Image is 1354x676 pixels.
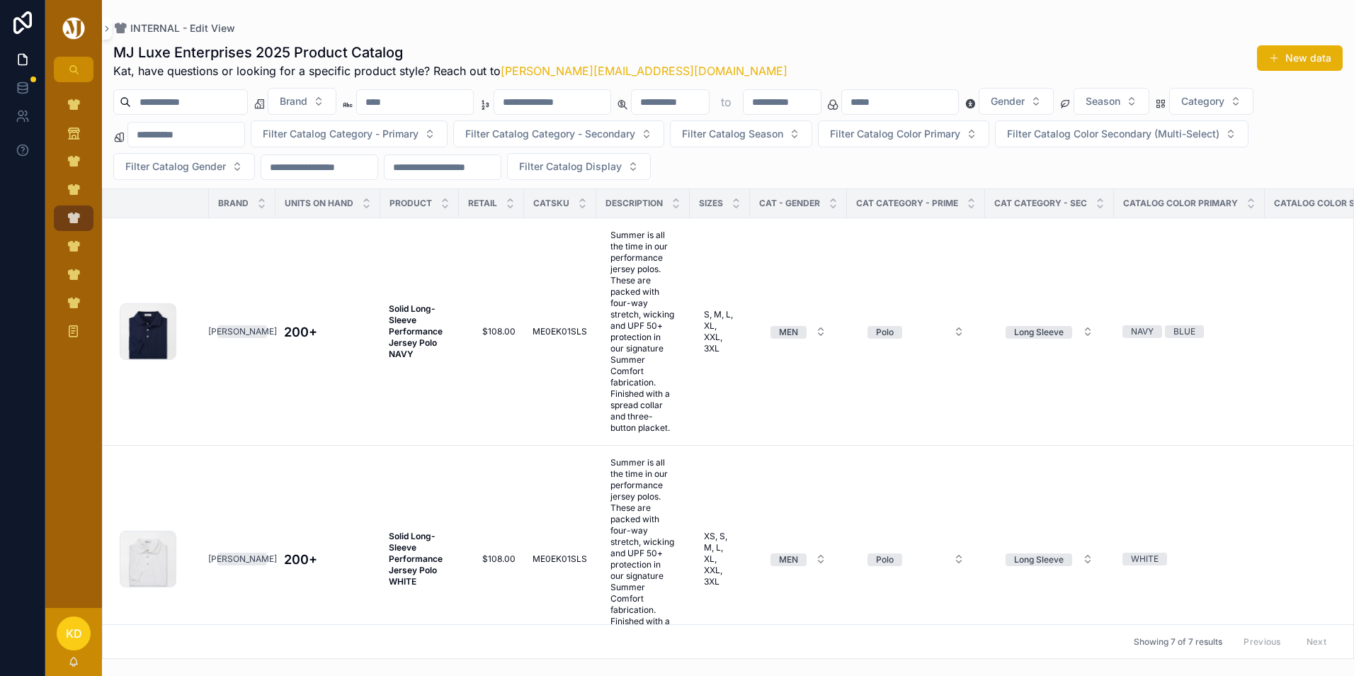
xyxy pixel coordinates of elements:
div: [PERSON_NAME] [208,553,277,565]
a: Select Button [758,546,838,573]
a: 200+ [284,322,372,342]
button: Select Button [670,120,812,147]
a: 200+ [284,550,372,569]
span: CATSKU [533,198,569,209]
div: MEN [779,553,798,566]
a: Summer is all the time in our performance jersey polos. These are packed with four-way stretch, w... [605,451,681,667]
button: Select Button [1074,88,1149,115]
button: Select Button [507,153,651,180]
button: Select Button [268,88,336,115]
a: WHITE [1122,553,1256,565]
img: App logo [60,17,87,40]
a: Select Button [994,546,1105,573]
span: Gender [991,94,1025,108]
a: ME0EK01SLS [533,326,588,337]
span: CAT - GENDER [759,198,820,209]
span: Summer is all the time in our performance jersey polos. These are packed with four-way stretch, w... [610,457,676,661]
span: Units On Hand [285,198,353,209]
span: Kat, have questions or looking for a specific product style? Reach out to [113,62,787,79]
div: MEN [779,326,798,339]
strong: Solid Long-Sleeve Performance Jersey Polo NAVY [389,303,445,359]
p: to [721,94,732,111]
button: Select Button [979,88,1054,115]
a: Solid Long-Sleeve Performance Jersey Polo WHITE [389,531,450,587]
span: Filter Catalog Category - Secondary [465,127,635,141]
span: SIZES [699,198,723,209]
button: New data [1257,45,1343,71]
div: scrollable content [45,82,102,363]
span: ME0EK01SLS [533,326,587,337]
button: Select Button [856,546,976,572]
button: Select Button [113,153,255,180]
a: Select Button [855,546,977,573]
div: WHITE [1131,553,1159,565]
span: Showing 7 of 7 results [1134,636,1222,648]
span: Filter Catalog Color Secondary (Multi-Select) [1007,127,1219,141]
span: ME0EK01SLS [533,553,587,565]
div: Polo [876,326,894,339]
span: INTERNAL - Edit View [130,21,235,35]
span: Description [605,198,663,209]
div: Polo [876,553,894,566]
a: Select Button [994,318,1105,345]
span: Retail [468,198,497,209]
button: Select Button [856,319,976,344]
a: $108.00 [467,553,516,565]
span: Filter Catalog Gender [125,159,226,174]
button: Select Button [1169,88,1253,115]
button: Select Button [759,546,838,572]
span: CAT CATEGORY - SEC [994,198,1087,209]
button: Select Button [994,319,1105,344]
h1: MJ Luxe Enterprises 2025 Product Catalog [113,43,787,62]
span: Catalog Color Primary [1123,198,1238,209]
a: Summer is all the time in our performance jersey polos. These are packed with four-way stretch, w... [605,224,681,439]
button: Select Button [994,546,1105,572]
button: Select Button [818,120,989,147]
a: [PERSON_NAME][EMAIL_ADDRESS][DOMAIN_NAME] [501,64,787,78]
button: Unselect LONG_SLEEVE [1006,325,1072,339]
span: Filter Catalog Category - Primary [263,127,419,141]
button: Unselect POLO [867,325,902,339]
span: Brand [280,94,307,108]
div: Long Sleeve [1014,553,1064,566]
span: Filter Catalog Season [682,127,783,141]
div: [PERSON_NAME] [208,325,277,338]
a: Select Button [855,318,977,345]
span: Category [1181,94,1224,108]
a: Select Button [758,318,838,345]
a: S, M, L, XL, XXL, 3XL [698,303,741,360]
a: NAVYBLUE [1122,325,1256,338]
div: BLUE [1173,325,1195,338]
a: [PERSON_NAME] [217,553,267,565]
span: S, M, L, XL, XXL, 3XL [704,309,736,354]
a: ME0EK01SLS [533,553,588,565]
div: NAVY [1131,325,1154,338]
span: XS, S, M, L, XL, XXL, 3XL [704,531,736,587]
span: CAT CATEGORY - PRIME [856,198,958,209]
span: Season [1086,94,1120,108]
a: $108.00 [467,326,516,337]
button: Select Button [251,120,448,147]
a: Solid Long-Sleeve Performance Jersey Polo NAVY [389,303,450,360]
a: [PERSON_NAME] [217,325,267,338]
div: Long Sleeve [1014,326,1064,339]
span: Product [389,198,432,209]
strong: Solid Long-Sleeve Performance Jersey Polo WHITE [389,531,445,587]
a: XS, S, M, L, XL, XXL, 3XL [698,525,741,593]
button: Select Button [995,120,1248,147]
button: Unselect POLO [867,552,902,566]
button: Unselect LONG_SLEEVE [1006,552,1072,566]
a: INTERNAL - Edit View [113,21,235,35]
span: Brand [218,198,249,209]
span: Filter Catalog Display [519,159,622,174]
button: Select Button [759,319,838,344]
button: Select Button [453,120,664,147]
span: Filter Catalog Color Primary [830,127,960,141]
span: Summer is all the time in our performance jersey polos. These are packed with four-way stretch, w... [610,230,676,434]
span: KD [66,625,82,642]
